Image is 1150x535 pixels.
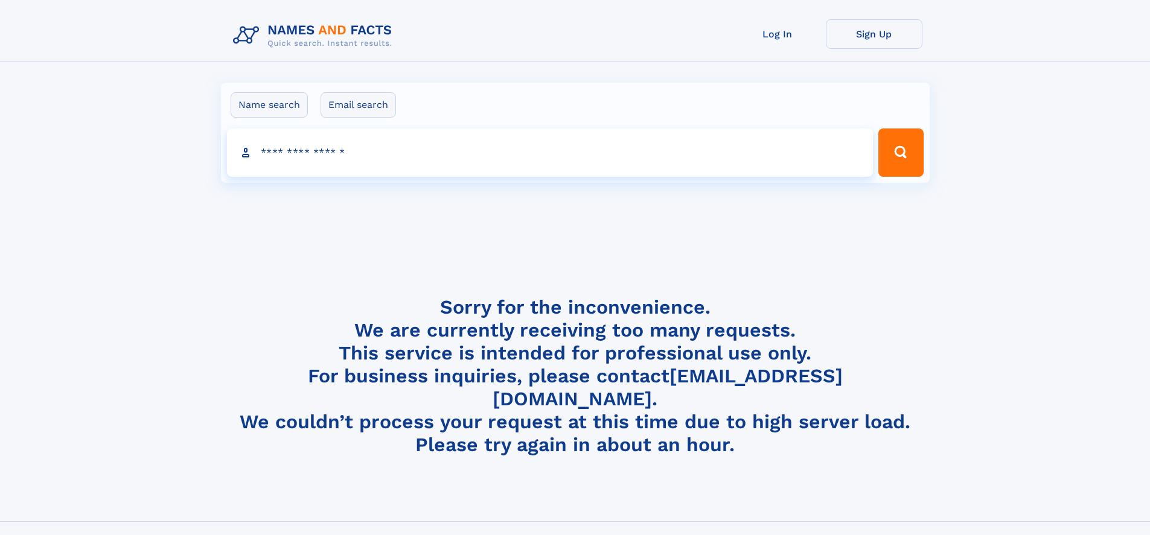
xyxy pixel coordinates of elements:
[321,92,396,118] label: Email search
[878,128,923,177] button: Search Button
[729,19,826,49] a: Log In
[227,128,874,177] input: search input
[228,19,402,52] img: Logo Names and Facts
[231,92,308,118] label: Name search
[493,364,843,410] a: [EMAIL_ADDRESS][DOMAIN_NAME]
[826,19,922,49] a: Sign Up
[228,296,922,457] h4: Sorry for the inconvenience. We are currently receiving too many requests. This service is intend...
